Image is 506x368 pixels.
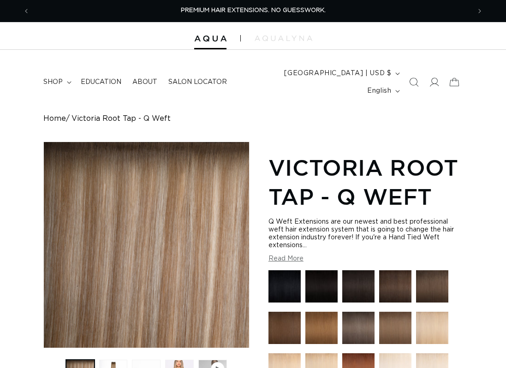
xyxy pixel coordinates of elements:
[268,218,463,249] div: Q Weft Extensions are our newest and best professional weft hair extension system that is going t...
[342,270,375,303] img: 1B Soft Black - Q Weft
[379,312,411,349] a: 8 Golden Brown - Q Weft
[168,78,227,86] span: Salon Locator
[305,312,338,344] img: 6 Light Brown - Q Weft
[132,78,157,86] span: About
[43,114,66,123] a: Home
[284,69,391,78] span: [GEOGRAPHIC_DATA] | USD $
[342,312,375,344] img: 8AB Ash Brown - Q Weft
[416,270,448,303] img: 4AB Medium Ash Brown - Q Weft
[305,312,338,349] a: 6 Light Brown - Q Weft
[379,312,411,344] img: 8 Golden Brown - Q Weft
[362,82,404,100] button: English
[194,36,226,42] img: Aqua Hair Extensions
[127,72,163,92] a: About
[268,270,301,303] img: 1 Black - Q Weft
[268,312,301,344] img: 4 Medium Brown - Q Weft
[268,255,304,263] button: Read More
[75,72,127,92] a: Education
[367,86,391,96] span: English
[181,7,326,13] span: PREMIUM HAIR EXTENSIONS. NO GUESSWORK.
[43,114,463,123] nav: breadcrumbs
[404,72,424,92] summary: Search
[71,114,171,123] span: Victoria Root Tap - Q Weft
[416,270,448,307] a: 4AB Medium Ash Brown - Q Weft
[268,312,301,349] a: 4 Medium Brown - Q Weft
[268,270,301,307] a: 1 Black - Q Weft
[255,36,312,41] img: aqualyna.com
[470,2,490,20] button: Next announcement
[379,270,411,303] img: 2 Dark Brown - Q Weft
[416,312,448,344] img: 16 Blonde - Q Weft
[38,72,75,92] summary: shop
[163,72,232,92] a: Salon Locator
[379,270,411,307] a: 2 Dark Brown - Q Weft
[81,78,121,86] span: Education
[43,78,63,86] span: shop
[305,270,338,307] a: 1N Natural Black - Q Weft
[16,2,36,20] button: Previous announcement
[268,153,463,211] h1: Victoria Root Tap - Q Weft
[416,312,448,349] a: 16 Blonde - Q Weft
[342,312,375,349] a: 8AB Ash Brown - Q Weft
[305,270,338,303] img: 1N Natural Black - Q Weft
[279,65,404,82] button: [GEOGRAPHIC_DATA] | USD $
[342,270,375,307] a: 1B Soft Black - Q Weft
